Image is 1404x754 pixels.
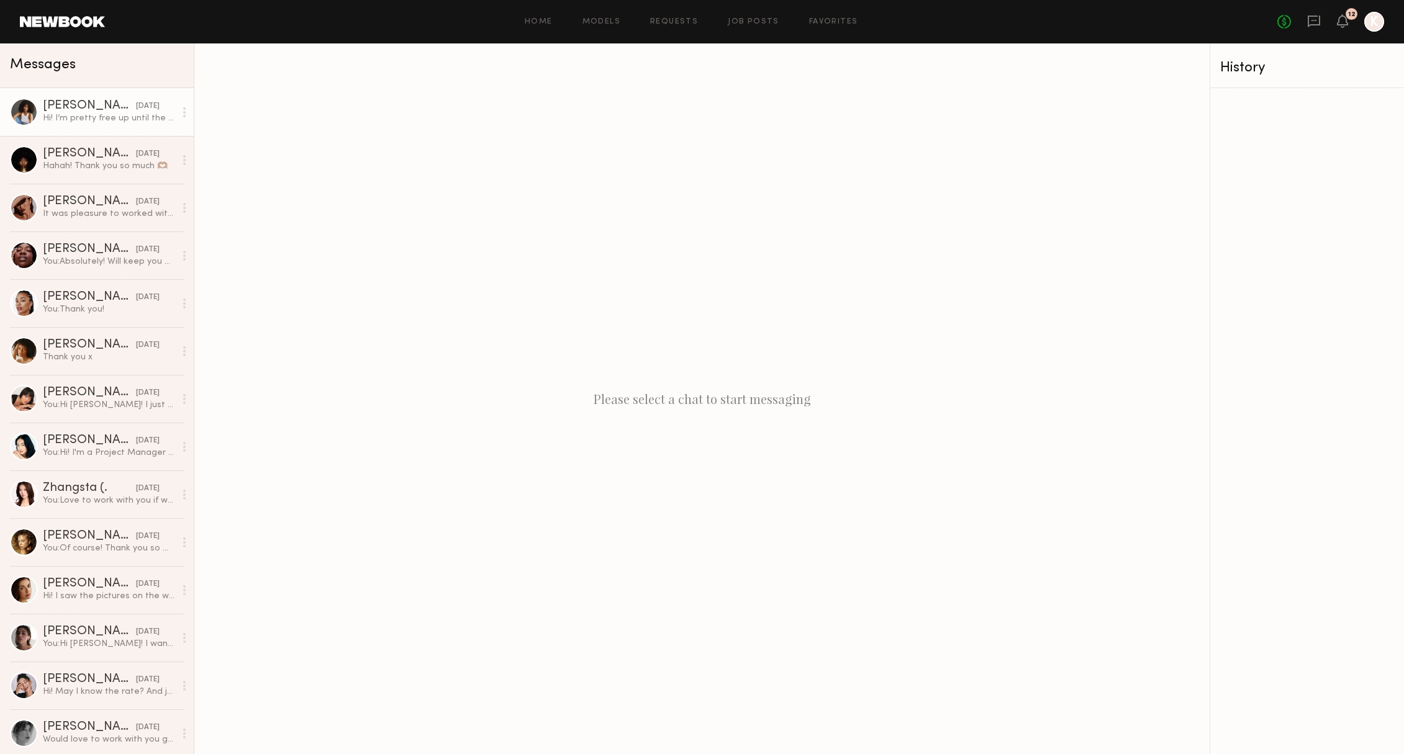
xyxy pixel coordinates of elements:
div: Thank you x [43,351,175,363]
div: [PERSON_NAME] [43,434,136,447]
div: [PERSON_NAME] [43,100,136,112]
div: You: Hi [PERSON_NAME]! I want to sincerely apologize for the delayed response. I thought I had re... [43,638,175,650]
div: Hi! May I know the rate? And just to let you know, I don’t shoot in lingerie and bikini. [43,686,175,698]
div: [PERSON_NAME] [43,339,136,351]
a: Home [525,18,553,26]
div: [PERSON_NAME] [43,195,136,208]
div: You: Love to work with you if we can make it happen! [43,495,175,506]
div: [DATE] [136,339,160,351]
div: You: Of course! Thank you so much!! Sorry I did not see this message come through from earlier :/ [43,542,175,554]
div: [DATE] [136,626,160,638]
div: [PERSON_NAME] [43,148,136,160]
div: [DATE] [136,578,160,590]
span: Messages [10,58,76,72]
div: You: Hi [PERSON_NAME]! I just spoke with the client over this weekend and they have decided to ta... [43,399,175,411]
div: [DATE] [136,244,160,256]
div: You: Absolutely! Will keep you on our radar. Thanks again! [43,256,175,267]
div: 12 [1348,11,1356,18]
div: [PERSON_NAME] [43,243,136,256]
a: K [1364,12,1384,32]
div: [PERSON_NAME] [43,387,136,399]
div: Please select a chat to start messaging [194,43,1210,754]
div: [DATE] [136,674,160,686]
div: [PERSON_NAME] [43,721,136,734]
div: [PERSON_NAME] [43,673,136,686]
div: You: Thank you! [43,303,175,315]
div: [PERSON_NAME] [43,291,136,303]
div: You: Hi! I'm a Project Manager working on a shoot for a bath and body brand called LALICIOUS. I a... [43,447,175,459]
div: [PERSON_NAME] [43,578,136,590]
div: [DATE] [136,292,160,303]
div: [DATE] [136,483,160,495]
div: Hi! I saw the pictures on the website and love them all 😍 I wanted to see if it’d be possible to ... [43,590,175,602]
a: Job Posts [728,18,779,26]
div: Hahah! Thank you so much 🫶🏾 [43,160,175,172]
div: Would love to work with you guys again if anything fitting comes up! [43,734,175,745]
div: [DATE] [136,722,160,734]
div: Hi! I’m pretty free up until the 14th-19th. I’ll be heading out of town :) I’d love to collab aga... [43,112,175,124]
div: [PERSON_NAME] [43,530,136,542]
div: History [1220,61,1394,75]
a: Requests [650,18,698,26]
div: [DATE] [136,531,160,542]
div: It was pleasure to worked with you all^^ [43,208,175,220]
div: Zhangsta (. [43,482,136,495]
div: [DATE] [136,148,160,160]
div: [DATE] [136,387,160,399]
a: Models [582,18,620,26]
a: Favorites [809,18,858,26]
div: [DATE] [136,435,160,447]
div: [DATE] [136,196,160,208]
div: [DATE] [136,101,160,112]
div: [PERSON_NAME] [43,626,136,638]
